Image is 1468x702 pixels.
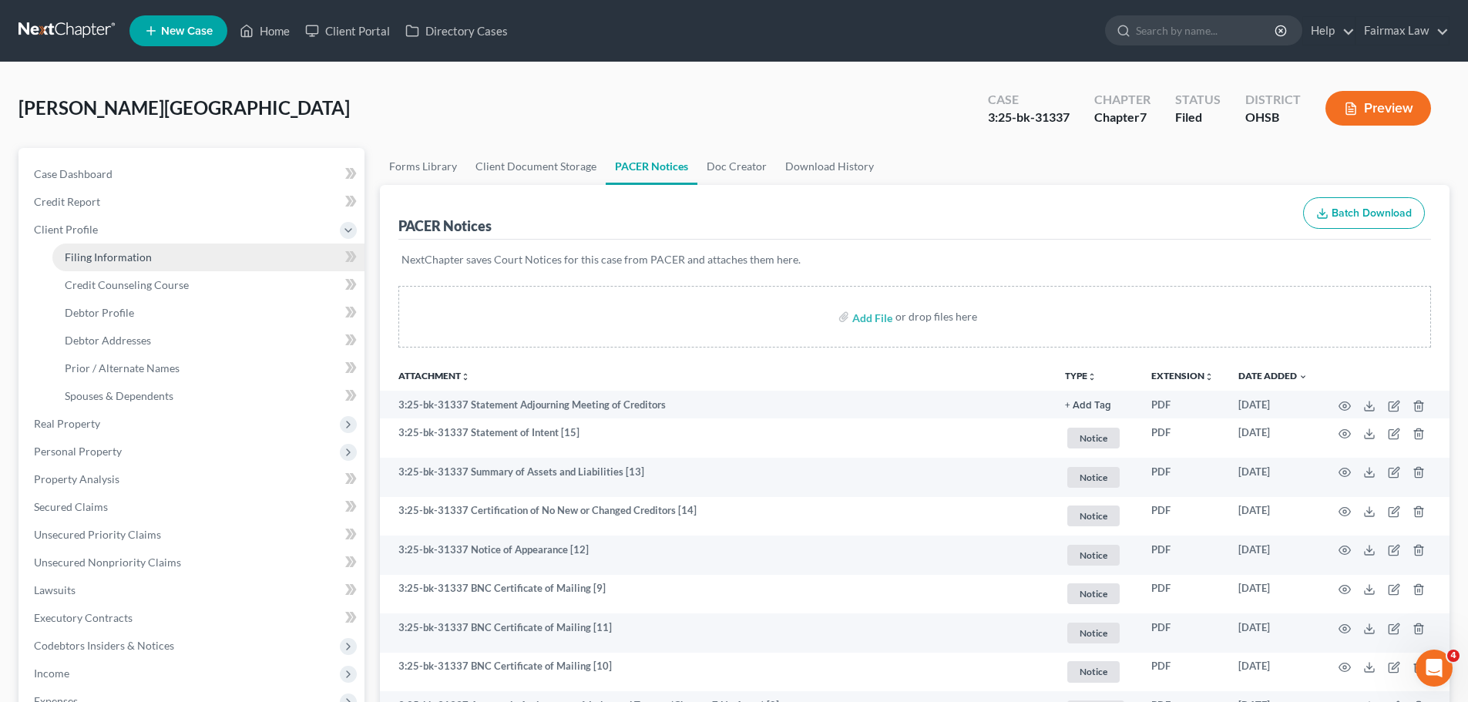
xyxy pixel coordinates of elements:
a: Forms Library [380,148,466,185]
a: Help [1303,17,1355,45]
i: unfold_more [461,372,470,381]
td: PDF [1139,575,1226,614]
td: PDF [1139,458,1226,497]
a: Spouses & Dependents [52,382,364,410]
span: Personal Property [34,445,122,458]
td: [DATE] [1226,536,1320,575]
div: or drop files here [895,309,977,324]
span: Executory Contracts [34,611,133,624]
div: Status [1175,91,1221,109]
span: Notice [1067,661,1120,682]
a: Date Added expand_more [1238,370,1308,381]
a: Notice [1065,465,1127,490]
td: [DATE] [1226,458,1320,497]
a: Download History [776,148,883,185]
p: NextChapter saves Court Notices for this case from PACER and attaches them here. [401,252,1428,267]
span: Notice [1067,623,1120,643]
i: unfold_more [1204,372,1214,381]
a: Client Document Storage [466,148,606,185]
button: + Add Tag [1065,401,1111,411]
a: Notice [1065,620,1127,646]
button: Batch Download [1303,197,1425,230]
a: Secured Claims [22,493,364,521]
div: Case [988,91,1070,109]
span: Prior / Alternate Names [65,361,180,375]
span: Client Profile [34,223,98,236]
i: expand_more [1298,372,1308,381]
span: Secured Claims [34,500,108,513]
a: + Add Tag [1065,398,1127,412]
span: Notice [1067,545,1120,566]
div: OHSB [1245,109,1301,126]
td: 3:25-bk-31337 BNC Certificate of Mailing [11] [380,613,1053,653]
a: Notice [1065,542,1127,568]
div: Chapter [1094,109,1151,126]
a: Unsecured Priority Claims [22,521,364,549]
td: [DATE] [1226,653,1320,692]
a: Debtor Addresses [52,327,364,354]
span: New Case [161,25,213,37]
span: Notice [1067,428,1120,448]
span: [PERSON_NAME][GEOGRAPHIC_DATA] [18,96,350,119]
div: Chapter [1094,91,1151,109]
a: Credit Counseling Course [52,271,364,299]
a: Property Analysis [22,465,364,493]
td: PDF [1139,418,1226,458]
td: 3:25-bk-31337 Statement Adjourning Meeting of Creditors [380,391,1053,418]
td: 3:25-bk-31337 BNC Certificate of Mailing [9] [380,575,1053,614]
td: 3:25-bk-31337 Statement of Intent [15] [380,418,1053,458]
td: [DATE] [1226,497,1320,536]
a: Home [232,17,297,45]
a: Credit Report [22,188,364,216]
a: Prior / Alternate Names [52,354,364,382]
span: Batch Download [1332,207,1412,220]
span: Filing Information [65,250,152,264]
span: Codebtors Insiders & Notices [34,639,174,652]
span: Real Property [34,417,100,430]
div: 3:25-bk-31337 [988,109,1070,126]
a: Case Dashboard [22,160,364,188]
td: [DATE] [1226,418,1320,458]
span: Credit Report [34,195,100,208]
div: PACER Notices [398,217,492,235]
span: Notice [1067,583,1120,604]
a: Directory Cases [398,17,516,45]
span: Income [34,667,69,680]
a: Client Portal [297,17,398,45]
button: Preview [1325,91,1431,126]
a: Notice [1065,425,1127,451]
a: PACER Notices [606,148,697,185]
span: 7 [1140,109,1147,124]
span: Unsecured Nonpriority Claims [34,556,181,569]
div: Filed [1175,109,1221,126]
a: Notice [1065,503,1127,529]
a: Executory Contracts [22,604,364,632]
a: Lawsuits [22,576,364,604]
div: District [1245,91,1301,109]
td: 3:25-bk-31337 BNC Certificate of Mailing [10] [380,653,1053,692]
td: [DATE] [1226,391,1320,418]
i: unfold_more [1087,372,1097,381]
input: Search by name... [1136,16,1277,45]
td: PDF [1139,536,1226,575]
td: 3:25-bk-31337 Summary of Assets and Liabilities [13] [380,458,1053,497]
a: Fairmax Law [1356,17,1449,45]
span: Spouses & Dependents [65,389,173,402]
td: [DATE] [1226,575,1320,614]
a: Notice [1065,581,1127,606]
td: PDF [1139,613,1226,653]
span: 4 [1447,650,1460,662]
a: Notice [1065,659,1127,684]
td: [DATE] [1226,613,1320,653]
span: Debtor Addresses [65,334,151,347]
span: Property Analysis [34,472,119,485]
span: Notice [1067,467,1120,488]
a: Extensionunfold_more [1151,370,1214,381]
span: Lawsuits [34,583,76,596]
span: Credit Counseling Course [65,278,189,291]
span: Notice [1067,506,1120,526]
td: PDF [1139,653,1226,692]
a: Filing Information [52,244,364,271]
a: Unsecured Nonpriority Claims [22,549,364,576]
td: PDF [1139,391,1226,418]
